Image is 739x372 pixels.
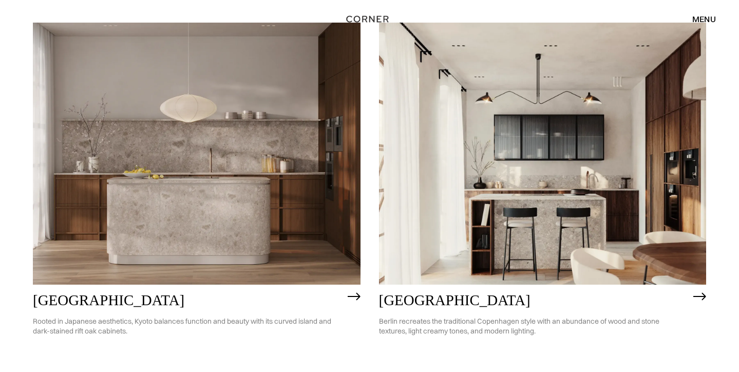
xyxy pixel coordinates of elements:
[379,309,689,344] p: Berlin recreates the traditional Copenhagen style with an abundance of wood and stone textures, l...
[342,12,397,26] a: home
[33,309,343,344] p: Rooted in Japanese aesthetics, Kyoto balances function and beauty with its curved island and dark...
[682,10,716,28] div: menu
[692,15,716,23] div: menu
[33,292,343,309] h2: [GEOGRAPHIC_DATA]
[379,292,689,309] h2: [GEOGRAPHIC_DATA]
